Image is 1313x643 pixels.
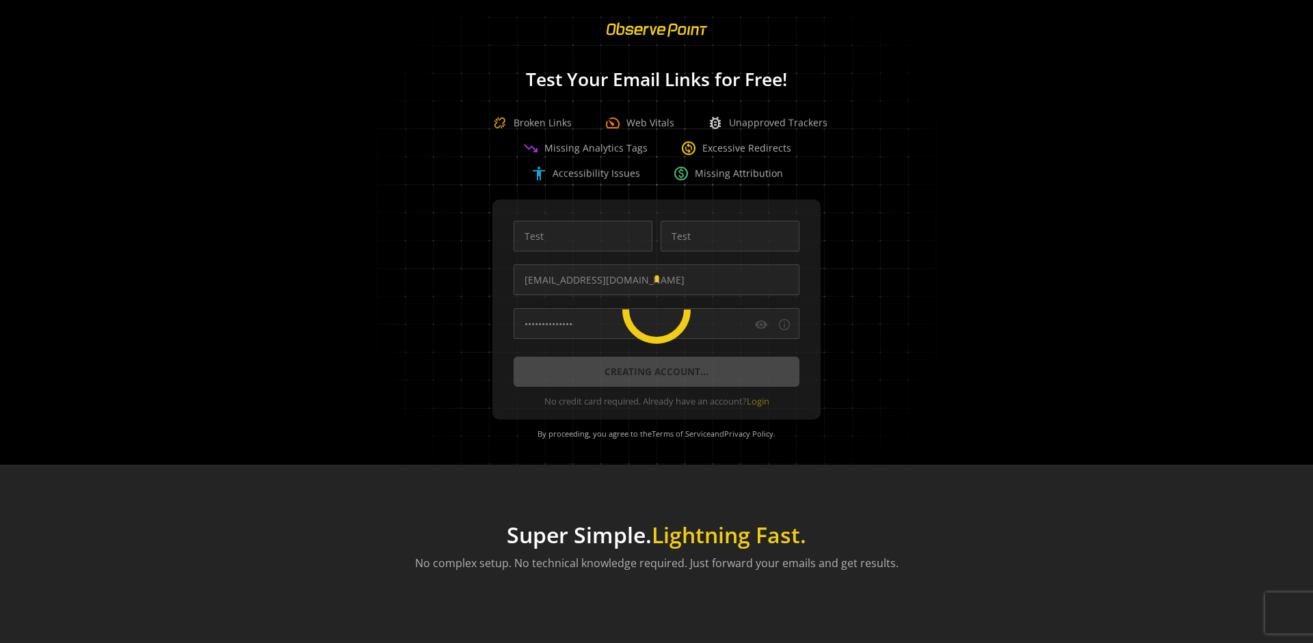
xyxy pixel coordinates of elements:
a: ObservePoint Homepage [598,31,716,44]
a: Privacy Policy [724,428,773,439]
span: Lightning Fast. [652,520,806,549]
p: No complex setup. No technical knowledge required. Just forward your emails and get results. [415,555,899,571]
div: Unapproved Trackers [707,115,827,131]
a: Terms of Service [652,428,711,439]
div: Excessive Redirects [680,140,791,156]
span: change_circle [680,140,697,156]
span: speed [605,115,621,131]
div: By proceeding, you agree to the and . [509,420,804,448]
div: Missing Attribution [673,165,783,182]
div: Missing Analytics Tags [522,140,648,156]
span: accessibility [531,165,547,182]
div: Broken Links [486,109,572,137]
div: Accessibility Issues [531,165,640,182]
img: Broken Link [486,109,514,137]
h1: Test Your Email Links for Free! [356,70,957,90]
h1: Super Simple. [415,522,899,548]
span: trending_down [522,140,539,156]
span: bug_report [707,115,724,131]
span: paid [673,165,689,182]
div: Web Vitals [605,115,674,131]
